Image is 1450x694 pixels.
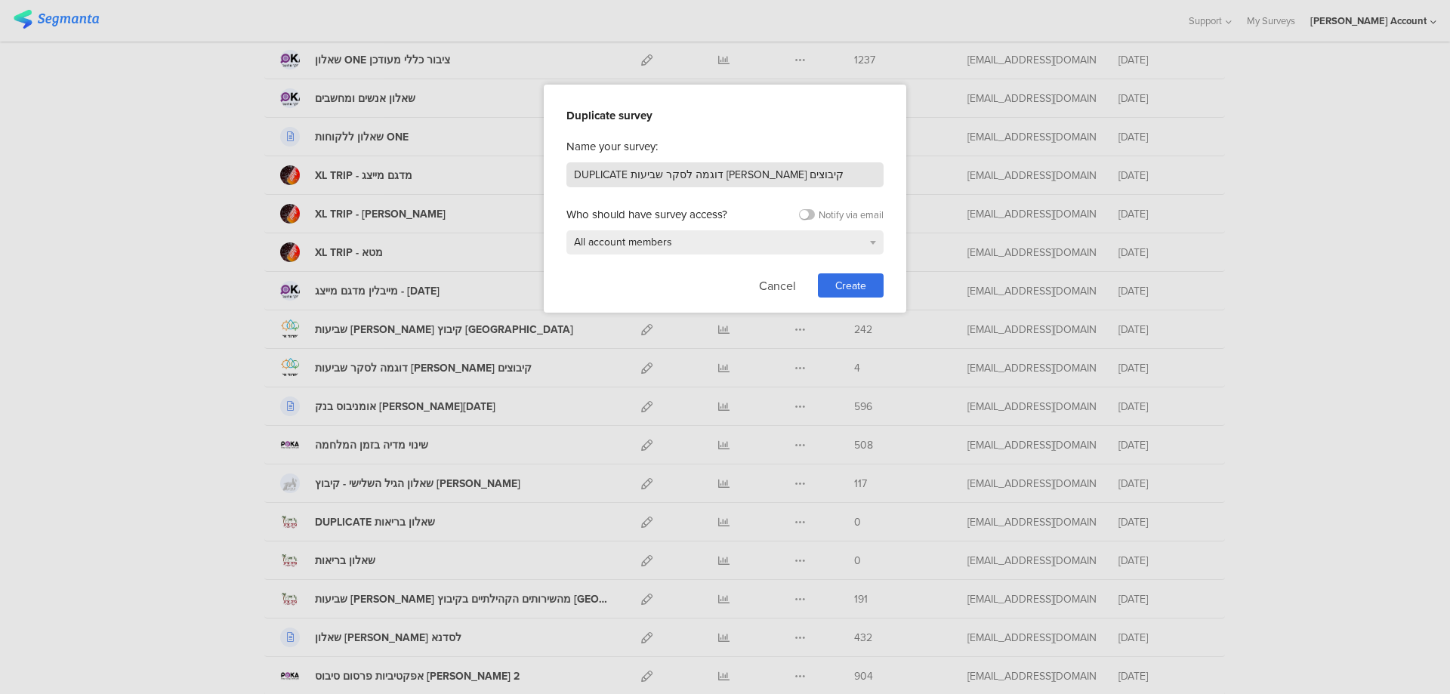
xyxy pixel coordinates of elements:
button: Cancel [759,273,796,298]
span: All account members [574,234,672,250]
div: Name your survey: [566,138,884,155]
div: Notify via email [819,208,884,222]
div: Duplicate survey [566,107,884,124]
div: Who should have survey access? [566,206,727,223]
span: Create [835,278,866,294]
